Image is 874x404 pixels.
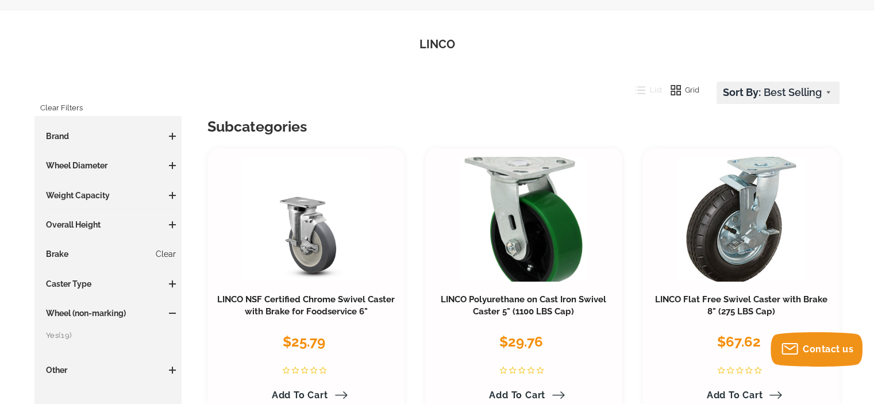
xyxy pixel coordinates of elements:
[40,99,83,117] a: Clear Filters
[707,390,763,401] span: Add to Cart
[40,364,176,376] h3: Other
[662,82,700,99] button: Grid
[717,333,761,350] span: $67.62
[499,333,543,350] span: $29.76
[156,248,176,260] a: Clear
[283,333,325,350] span: $25.79
[40,130,176,142] h3: Brand
[217,294,395,317] a: LINCO NSF Certified Chrome Swivel Caster with Brake for Foodservice 6"
[40,307,176,319] h3: Wheel (non-marking)
[59,331,71,340] span: (19)
[272,390,328,401] span: Add to Cart
[441,294,606,317] a: LINCO Polyurethane on Cast Iron Swivel Caster 5" (1100 LBS Cap)
[803,344,853,355] span: Contact us
[207,116,840,137] h3: Subcategories
[655,294,827,317] a: LINCO Flat Free Swivel Caster with Brake 8" (275 LBS Cap)
[40,248,176,260] h3: Brake
[626,82,662,99] button: List
[489,390,545,401] span: Add to Cart
[40,190,176,201] h3: Weight Capacity
[40,278,176,290] h3: Caster Type
[40,219,176,230] h3: Overall Height
[17,36,857,53] h1: LINCO
[40,160,176,171] h3: Wheel Diameter
[771,332,863,367] button: Contact us
[46,329,176,342] a: Yes(19)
